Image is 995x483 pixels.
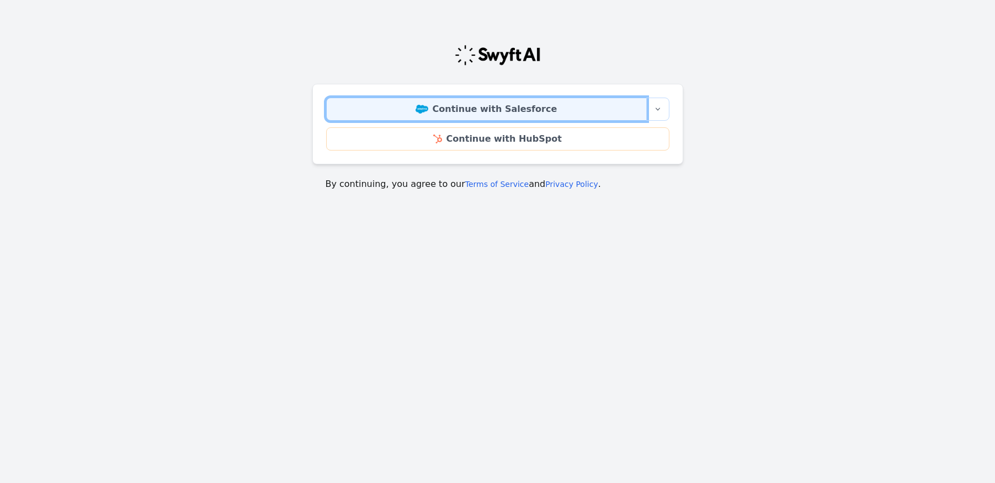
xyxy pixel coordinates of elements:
img: HubSpot [433,135,441,143]
a: Continue with Salesforce [326,98,647,121]
a: Terms of Service [465,180,529,189]
img: Salesforce [416,105,428,114]
a: Privacy Policy [545,180,598,189]
img: Swyft Logo [454,44,541,66]
a: Continue with HubSpot [326,127,669,151]
p: By continuing, you agree to our and . [326,178,670,191]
